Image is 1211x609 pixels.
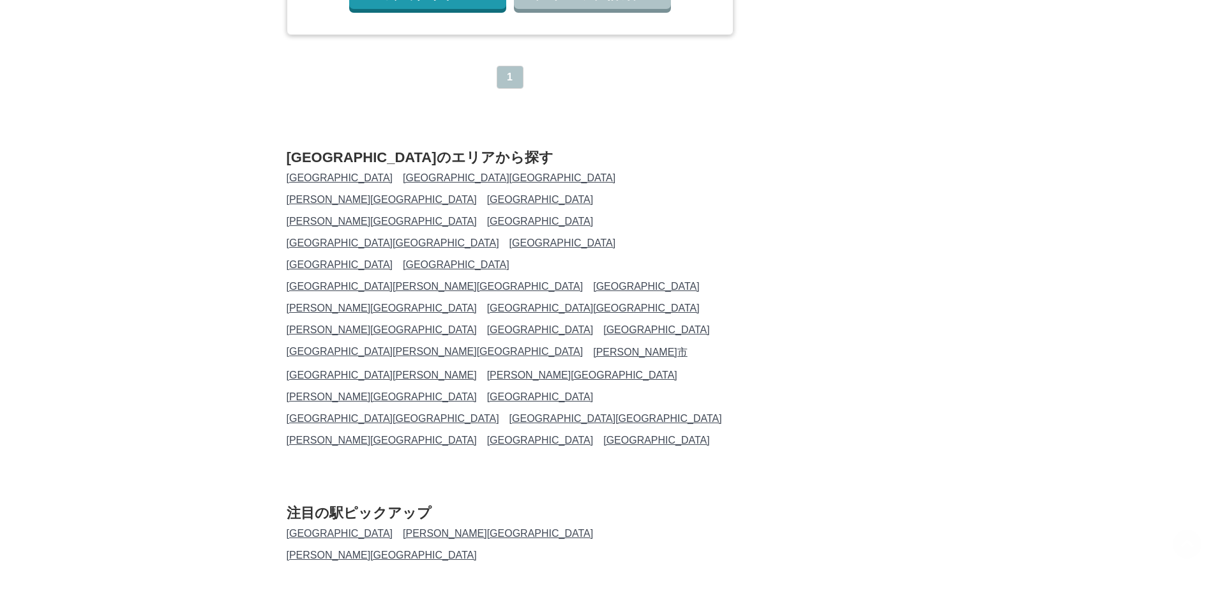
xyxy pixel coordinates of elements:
[287,370,477,380] a: [GEOGRAPHIC_DATA][PERSON_NAME]
[287,504,733,523] h2: 注目の駅ピックアップ
[487,194,594,205] a: [GEOGRAPHIC_DATA]
[487,435,594,446] a: [GEOGRAPHIC_DATA]
[287,528,393,539] a: [GEOGRAPHIC_DATA]
[497,66,523,88] a: 1
[507,71,513,82] span: 1
[487,216,594,227] a: [GEOGRAPHIC_DATA]
[603,435,710,446] a: [GEOGRAPHIC_DATA]
[287,281,583,292] a: [GEOGRAPHIC_DATA][PERSON_NAME][GEOGRAPHIC_DATA]
[287,194,477,205] a: [PERSON_NAME][GEOGRAPHIC_DATA]
[1173,530,1201,559] img: PAGE UP
[487,391,594,402] a: [GEOGRAPHIC_DATA]
[287,148,733,167] h2: [GEOGRAPHIC_DATA]のエリアから探す
[593,347,688,357] a: [PERSON_NAME]市
[287,346,583,357] a: [GEOGRAPHIC_DATA][PERSON_NAME][GEOGRAPHIC_DATA]
[593,281,700,292] a: [GEOGRAPHIC_DATA]
[509,413,722,424] a: [GEOGRAPHIC_DATA][GEOGRAPHIC_DATA]
[487,370,677,380] a: [PERSON_NAME][GEOGRAPHIC_DATA]
[287,550,477,560] a: [PERSON_NAME][GEOGRAPHIC_DATA]
[403,172,615,183] a: [GEOGRAPHIC_DATA][GEOGRAPHIC_DATA]
[287,216,477,227] a: [PERSON_NAME][GEOGRAPHIC_DATA]
[287,435,477,446] a: [PERSON_NAME][GEOGRAPHIC_DATA]
[403,259,509,270] a: [GEOGRAPHIC_DATA]
[287,237,499,248] a: [GEOGRAPHIC_DATA][GEOGRAPHIC_DATA]
[287,303,477,313] a: [PERSON_NAME][GEOGRAPHIC_DATA]
[287,172,393,183] a: [GEOGRAPHIC_DATA]
[487,303,700,313] a: [GEOGRAPHIC_DATA][GEOGRAPHIC_DATA]
[403,528,593,539] a: [PERSON_NAME][GEOGRAPHIC_DATA]
[287,391,477,402] a: [PERSON_NAME][GEOGRAPHIC_DATA]
[487,324,594,335] a: [GEOGRAPHIC_DATA]
[287,324,477,335] a: [PERSON_NAME][GEOGRAPHIC_DATA]
[287,259,393,270] a: [GEOGRAPHIC_DATA]
[509,237,616,248] a: [GEOGRAPHIC_DATA]
[287,413,499,424] a: [GEOGRAPHIC_DATA][GEOGRAPHIC_DATA]
[603,324,710,335] a: [GEOGRAPHIC_DATA]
